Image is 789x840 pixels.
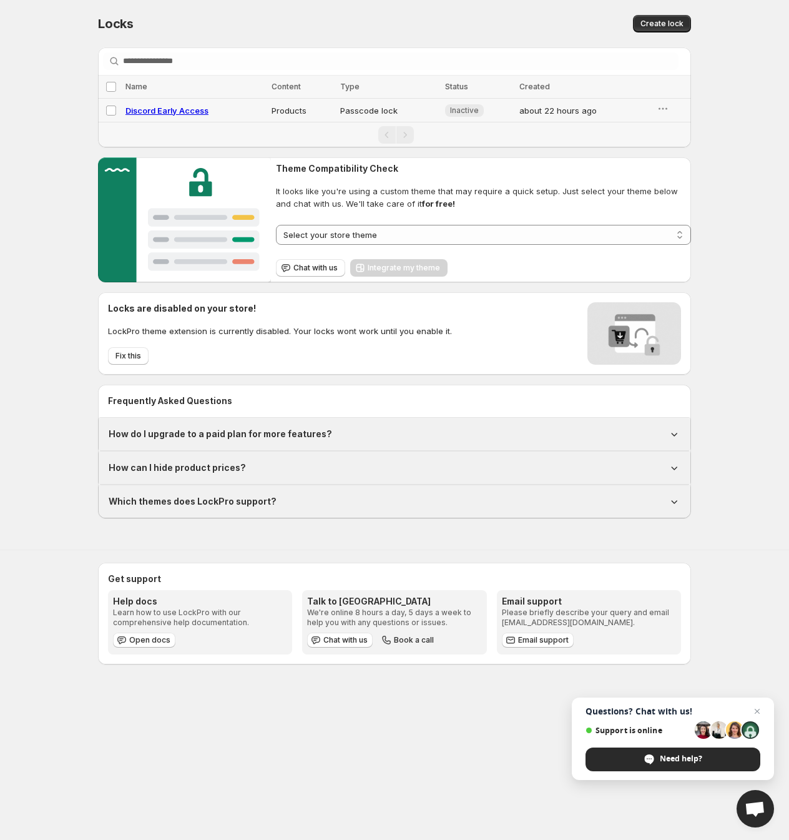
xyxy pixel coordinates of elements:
p: Please briefly describe your query and email [EMAIL_ADDRESS][DOMAIN_NAME]. [502,608,676,628]
h2: Get support [108,573,681,585]
span: Status [445,82,468,91]
h1: How do I upgrade to a paid plan for more features? [109,428,332,440]
img: Customer support [98,157,271,282]
strong: for free! [422,199,455,209]
h2: Locks are disabled on your store! [108,302,452,315]
nav: Pagination [98,122,691,147]
h1: Which themes does LockPro support? [109,495,277,508]
a: Open docs [113,633,175,648]
span: Name [125,82,147,91]
span: Chat with us [293,263,338,273]
p: Learn how to use LockPro with our comprehensive help documentation. [113,608,287,628]
span: Support is online [586,726,690,735]
p: LockPro theme extension is currently disabled. Your locks wont work until you enable it. [108,325,452,337]
h3: Help docs [113,595,287,608]
td: Products [268,99,336,122]
h2: Frequently Asked Questions [108,395,681,407]
button: Book a call [378,633,439,648]
button: Chat with us [307,633,373,648]
img: Locks disabled [587,302,681,365]
span: Open docs [129,635,170,645]
button: Chat with us [276,259,345,277]
span: Email support [518,635,569,645]
span: Chat with us [323,635,368,645]
h2: Theme Compatibility Check [276,162,691,175]
button: Create lock [633,15,691,32]
span: Created [519,82,550,91]
h1: How can I hide product prices? [109,462,246,474]
div: Need help? [586,748,760,771]
td: Passcode lock [336,99,441,122]
h3: Talk to [GEOGRAPHIC_DATA] [307,595,481,608]
span: It looks like you're using a custom theme that may require a quick setup. Just select your theme ... [276,185,691,210]
span: Locks [98,16,134,31]
span: Type [340,82,360,91]
span: Inactive [450,106,479,116]
td: about 22 hours ago [516,99,653,122]
a: Email support [502,633,574,648]
a: Discord Early Access [125,106,208,116]
span: Fix this [115,351,141,361]
span: Close chat [750,704,765,719]
span: Book a call [394,635,434,645]
p: We're online 8 hours a day, 5 days a week to help you with any questions or issues. [307,608,481,628]
span: Content [272,82,301,91]
button: Fix this [108,347,149,365]
div: Open chat [737,790,774,828]
span: Need help? [660,753,702,764]
span: Create lock [640,19,684,29]
h3: Email support [502,595,676,608]
span: Questions? Chat with us! [586,706,760,716]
